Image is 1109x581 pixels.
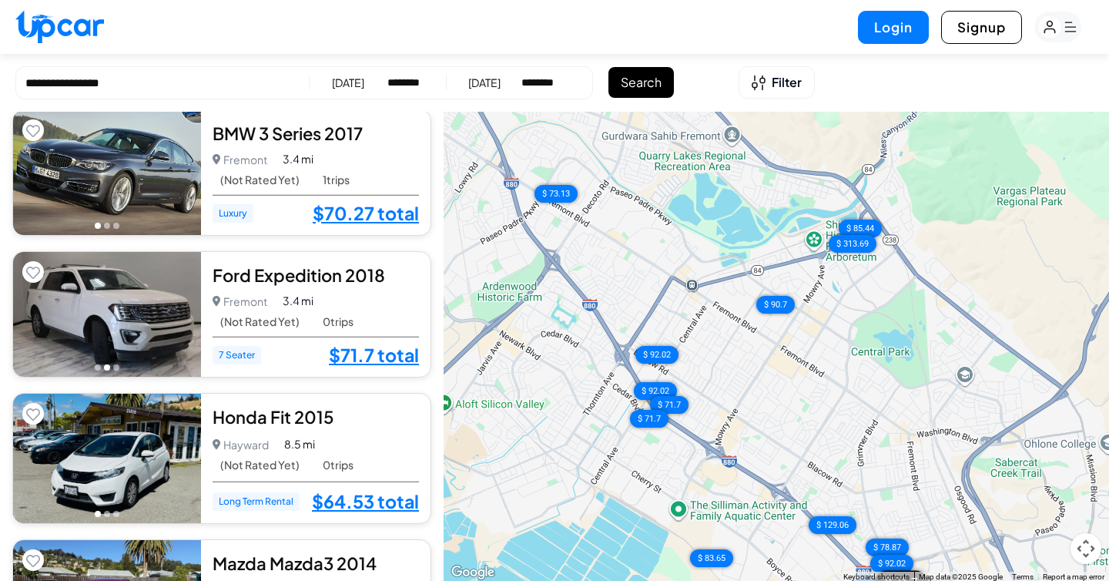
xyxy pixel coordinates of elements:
[13,252,201,377] img: Car Image
[113,223,119,229] button: Go to photo 3
[332,75,364,90] div: [DATE]
[1070,533,1101,564] button: Map camera controls
[22,403,44,425] button: Add to favorites
[866,539,909,556] div: $ 78.87
[739,66,815,99] button: Open filters
[323,173,350,186] span: 1 trips
[113,364,119,371] button: Go to photo 3
[213,492,300,511] span: Long Term Rental
[104,364,110,371] button: Go to photo 2
[941,11,1022,44] button: Signup
[22,549,44,571] button: Add to favorites
[870,555,913,573] div: $ 92.02
[13,110,201,235] img: Car Image
[213,204,253,223] span: Luxury
[213,149,268,170] p: Fremont
[323,315,353,328] span: 0 trips
[220,458,300,472] span: (Not Rated Yet)
[635,346,678,364] div: $ 92.02
[95,511,101,517] button: Go to photo 1
[22,119,44,141] button: Add to favorites
[534,185,578,203] div: $ 73.13
[95,223,101,229] button: Go to photo 1
[213,290,268,312] p: Fremont
[22,261,44,283] button: Add to favorites
[634,382,677,400] div: $ 92.02
[213,434,270,455] p: Hayward
[220,315,300,328] span: (Not Rated Yet)
[113,511,119,517] button: Go to photo 3
[858,11,929,44] button: Login
[213,552,419,575] div: Mazda Mazda3 2014
[13,394,201,523] img: Car Image
[213,122,419,145] div: BMW 3 Series 2017
[650,396,689,414] div: $ 71.7
[630,410,668,428] div: $ 71.7
[329,345,419,365] a: $71.7 total
[323,458,353,472] span: 0 trips
[919,573,1003,581] span: Map data ©2025 Google
[213,264,419,287] div: Ford Expedition 2018
[809,516,856,534] div: $ 129.06
[772,73,802,92] span: Filter
[95,364,101,371] button: Go to photo 1
[829,235,876,253] div: $ 313.69
[1043,573,1104,581] a: Report a map error
[284,436,315,452] span: 8.5 mi
[213,346,261,364] span: 7 Seater
[15,10,104,43] img: Upcar Logo
[213,405,419,428] div: Honda Fit 2015
[312,492,419,512] a: $64.53 total
[104,223,110,229] button: Go to photo 2
[839,220,882,237] div: $ 85.44
[468,75,501,90] div: [DATE]
[104,511,110,517] button: Go to photo 2
[283,151,313,167] span: 3.4 mi
[1012,573,1034,581] a: Terms (opens in new tab)
[283,293,313,309] span: 3.4 mi
[756,296,795,314] div: $ 90.7
[220,173,300,186] span: (Not Rated Yet)
[690,549,733,567] div: $ 83.65
[313,203,419,223] a: $70.27 total
[608,67,674,98] button: Search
